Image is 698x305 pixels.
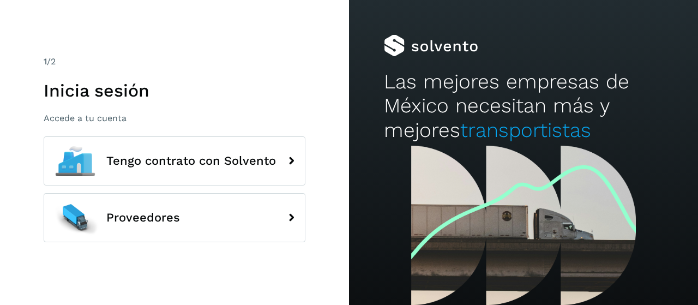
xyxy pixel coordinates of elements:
button: Proveedores [44,193,305,242]
button: Tengo contrato con Solvento [44,136,305,186]
span: 1 [44,56,47,67]
div: /2 [44,55,305,68]
h2: Las mejores empresas de México necesitan más y mejores [384,70,663,142]
span: transportistas [460,118,591,142]
p: Accede a tu cuenta [44,113,305,123]
span: Proveedores [106,211,180,224]
h1: Inicia sesión [44,80,305,101]
span: Tengo contrato con Solvento [106,154,276,168]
